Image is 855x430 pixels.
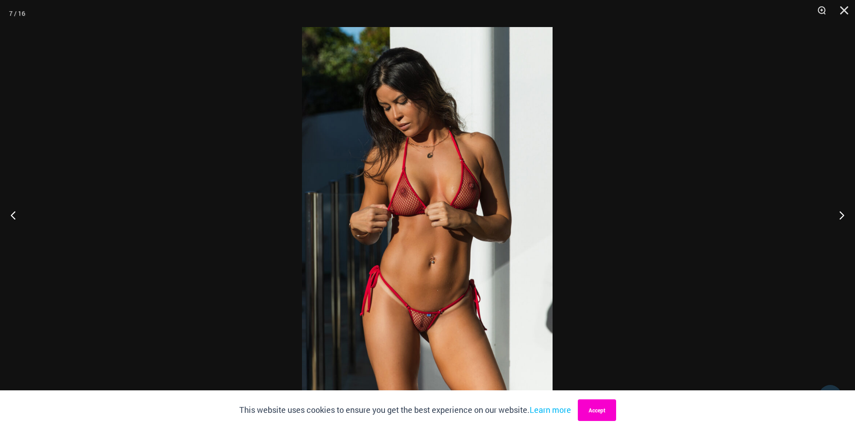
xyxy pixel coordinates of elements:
[302,27,553,403] img: Summer Storm Red 312 Tri Top 456 Micro 01
[821,192,855,238] button: Next
[9,7,25,20] div: 7 / 16
[578,399,616,421] button: Accept
[239,403,571,417] p: This website uses cookies to ensure you get the best experience on our website.
[530,404,571,415] a: Learn more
